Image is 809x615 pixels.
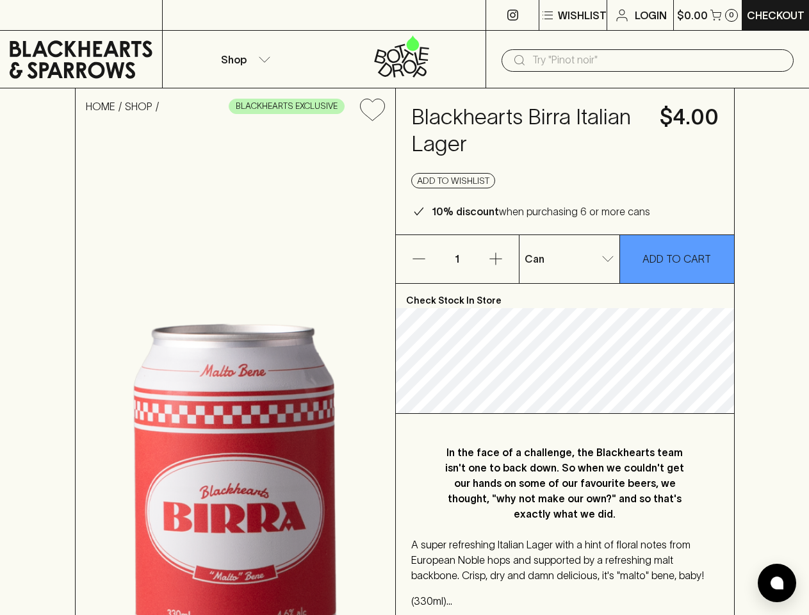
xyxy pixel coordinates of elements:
[125,101,152,112] a: SHOP
[442,235,473,283] p: 1
[558,8,607,23] p: Wishlist
[411,537,719,583] p: A super refreshing Italian Lager with a hint of floral notes from European Noble hops and support...
[432,204,650,219] p: when purchasing 6 or more cans
[396,284,734,308] p: Check Stock In Store
[411,104,644,158] h4: Blackhearts Birra Italian Lager
[519,246,619,272] div: Can
[525,251,544,266] p: Can
[729,12,734,19] p: 0
[677,8,708,23] p: $0.00
[229,100,344,113] span: BLACKHEARTS EXCLUSIVE
[432,206,499,217] b: 10% discount
[163,8,174,23] p: ⠀
[221,52,247,67] p: Shop
[635,8,667,23] p: Login
[355,94,390,126] button: Add to wishlist
[163,31,324,88] button: Shop
[771,577,783,589] img: bubble-icon
[660,104,719,131] h4: $4.00
[642,251,711,266] p: ADD TO CART
[411,593,719,609] p: (330ml) 4.6% ABV
[532,50,783,70] input: Try "Pinot noir"
[411,173,495,188] button: Add to wishlist
[747,8,805,23] p: Checkout
[86,101,115,112] a: HOME
[437,445,693,521] p: In the face of a challenge, the Blackhearts team isn't one to back down. So when we couldn't get ...
[620,235,734,283] button: ADD TO CART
